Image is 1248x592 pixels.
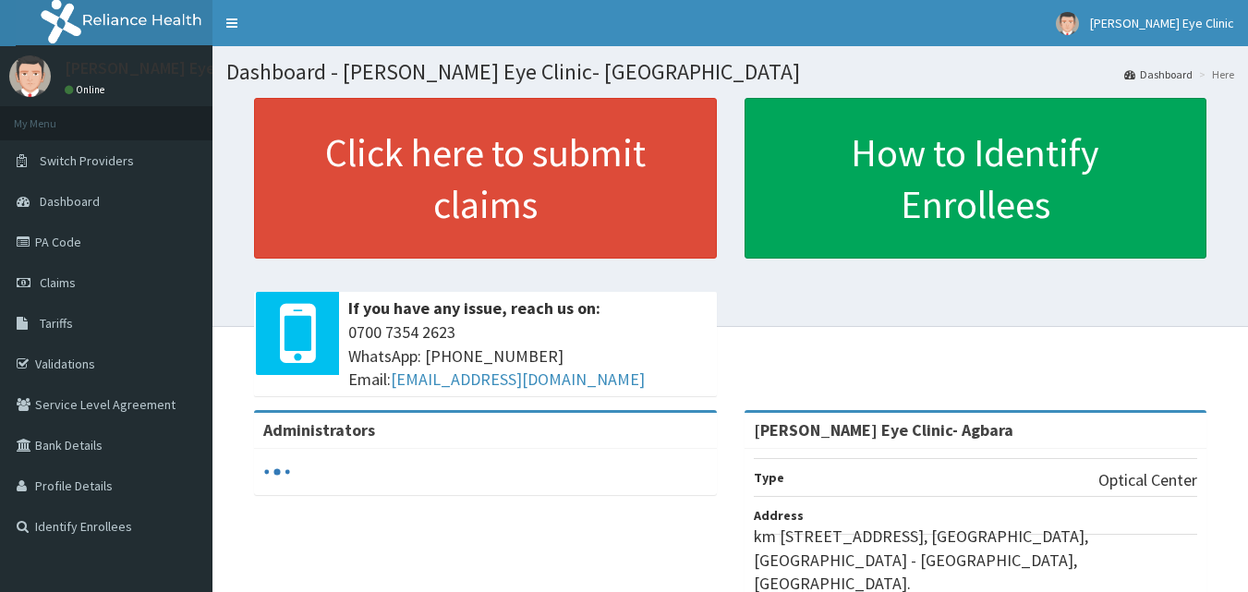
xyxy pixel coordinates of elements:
[1194,66,1234,82] li: Here
[1090,15,1234,31] span: [PERSON_NAME] Eye Clinic
[40,274,76,291] span: Claims
[754,419,1013,441] strong: [PERSON_NAME] Eye Clinic- Agbara
[745,98,1207,259] a: How to Identify Enrollees
[348,297,600,319] b: If you have any issue, reach us on:
[254,98,717,259] a: Click here to submit claims
[1056,12,1079,35] img: User Image
[226,60,1234,84] h1: Dashboard - [PERSON_NAME] Eye Clinic- [GEOGRAPHIC_DATA]
[263,458,291,486] svg: audio-loading
[40,152,134,169] span: Switch Providers
[9,55,51,97] img: User Image
[65,60,258,77] p: [PERSON_NAME] Eye Clinic
[348,320,708,392] span: 0700 7354 2623 WhatsApp: [PHONE_NUMBER] Email:
[1098,468,1197,492] p: Optical Center
[754,469,784,486] b: Type
[263,419,375,441] b: Administrators
[754,507,804,524] b: Address
[1124,66,1193,82] a: Dashboard
[391,368,645,390] a: [EMAIL_ADDRESS][DOMAIN_NAME]
[40,315,73,332] span: Tariffs
[40,193,100,210] span: Dashboard
[65,83,109,96] a: Online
